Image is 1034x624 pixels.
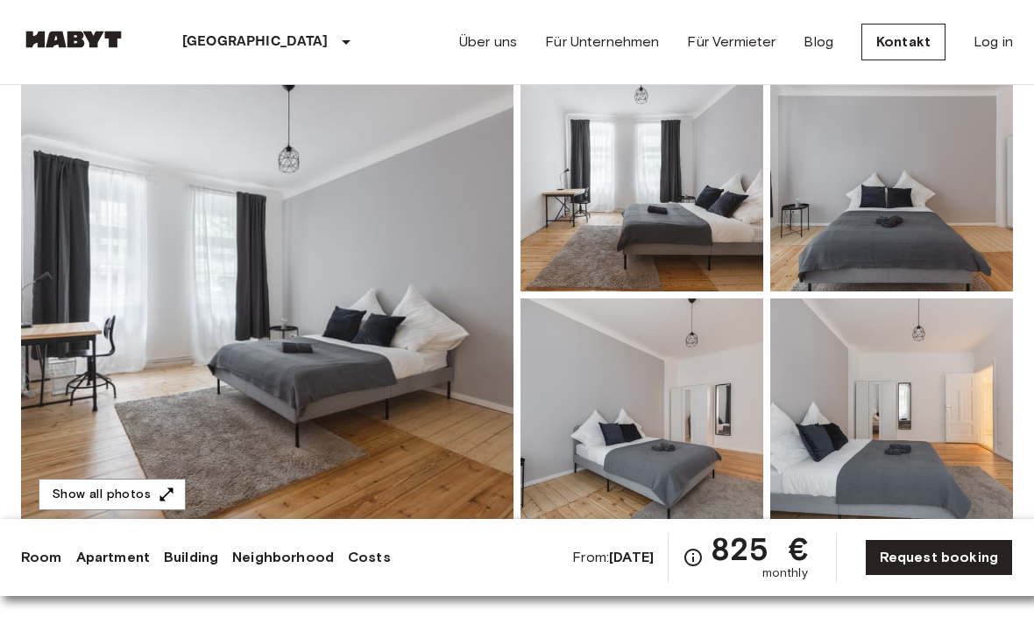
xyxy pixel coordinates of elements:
a: Blog [804,32,833,53]
img: Picture of unit DE-01-472-001-001 [770,62,1013,291]
a: Building [164,547,218,568]
img: Picture of unit DE-01-472-001-001 [521,298,763,528]
img: Marketing picture of unit DE-01-472-001-001 [21,62,513,528]
a: Für Vermieter [687,32,775,53]
img: Picture of unit DE-01-472-001-001 [521,62,763,291]
span: 825 € [711,533,808,564]
a: Über uns [459,32,517,53]
a: Apartment [76,547,150,568]
a: Kontakt [861,24,945,60]
span: From: [572,548,654,567]
a: Costs [348,547,391,568]
p: [GEOGRAPHIC_DATA] [182,32,329,53]
svg: Check cost overview for full price breakdown. Please note that discounts apply to new joiners onl... [683,547,704,568]
a: Room [21,547,62,568]
a: Request booking [865,539,1013,576]
a: Für Unternehmen [545,32,659,53]
img: Picture of unit DE-01-472-001-001 [770,298,1013,528]
a: Log in [974,32,1013,53]
b: [DATE] [609,549,654,565]
button: Show all photos [39,479,186,511]
a: Neighborhood [232,547,334,568]
img: Habyt [21,31,126,48]
span: monthly [762,564,808,582]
